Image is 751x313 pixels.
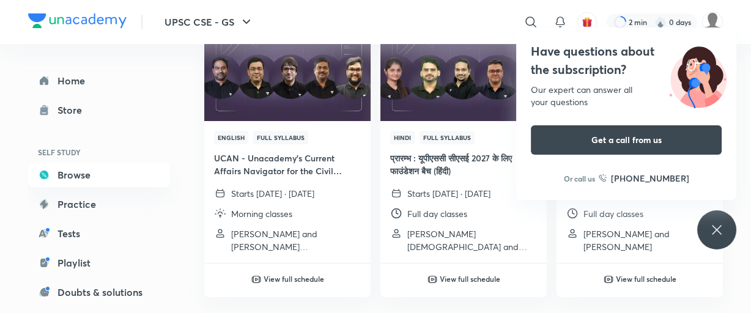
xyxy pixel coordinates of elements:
h6: SELF STUDY [28,142,170,163]
img: play [604,274,613,284]
p: Morning classes [231,207,292,220]
span: Full Syllabus [420,131,475,144]
p: Shyam Shankar Kaggod and Mukesh Kumar Jha [231,227,361,253]
p: Or call us [564,173,595,184]
h6: View full schedule [264,273,324,284]
span: Hindi [390,131,415,144]
img: play [251,274,261,284]
p: Full day classes [407,207,467,220]
a: [PHONE_NUMBER] [599,172,689,185]
button: Get a call from us [531,125,722,155]
img: ttu_illustration_new.svg [659,42,736,108]
p: Starts [DATE] · [DATE] [231,187,314,200]
img: Thumbnail [202,27,372,122]
a: Doubts & solutions [28,280,170,304]
img: streak [654,16,667,28]
h4: प्रारम्भ : यूपीएससी सीएसई 2027 के लिए फाउंडेशन बैच (हिंदी) [390,152,537,177]
a: Store [28,98,170,122]
h6: View full schedule [616,273,676,284]
p: Full day classes [583,207,643,220]
a: ThumbnailHindiFull Syllabusप्रारम्भ : यूपीएससी सीएसई 2027 के लिए फाउंडेशन बैच (हिंदी)Starts [DATE... [380,28,547,263]
h6: [PHONE_NUMBER] [611,172,689,185]
p: Sudarshan Gurjar and Dr Sidharth Arora [583,227,713,253]
a: Tests [28,221,170,246]
a: Practice [28,192,170,216]
a: Home [28,68,170,93]
h4: Have questions about the subscription? [531,42,722,79]
h4: UCAN - Unacademy's Current Affairs Navigator for the Civil Services Examination [214,152,361,177]
img: Company Logo [28,13,127,28]
img: Thumbnail [379,27,548,122]
div: Our expert can answer all your questions [531,84,722,108]
span: Full Syllabus [253,131,308,144]
img: play [427,274,437,284]
a: Browse [28,163,170,187]
img: Yuvraj M [702,12,723,32]
button: avatar [577,12,597,32]
a: ThumbnailHinglishFull SyllabusAagaz Batch for UPSC CSE - GS 2026 (Bilingual)Starts [DATE] · [DATE... [557,28,723,263]
a: ThumbnailEnglishFull SyllabusUCAN - Unacademy's Current Affairs Navigator for the Civil Services ... [204,28,371,263]
p: Starts [DATE] · [DATE] [407,187,490,200]
span: English [214,131,248,144]
a: Company Logo [28,13,127,31]
img: avatar [582,17,593,28]
button: UPSC CSE - GS [157,10,261,34]
h6: View full schedule [440,273,500,284]
a: Playlist [28,251,170,275]
div: Store [57,103,89,117]
p: Atul Jain and Apoorva Rajput [407,227,537,253]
